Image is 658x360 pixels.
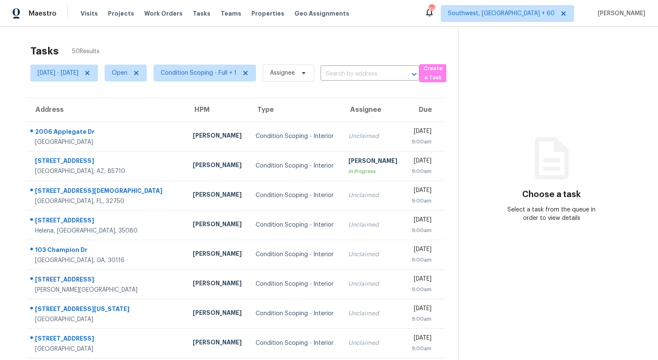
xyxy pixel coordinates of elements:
span: Projects [108,9,134,18]
span: Geo Assignments [294,9,349,18]
div: 9:00am [411,138,431,146]
div: [GEOGRAPHIC_DATA] [35,345,179,353]
input: Search by address [321,68,396,81]
div: 9:00am [411,344,431,353]
div: 9:00am [411,285,431,294]
div: [PERSON_NAME] [348,157,398,167]
div: [STREET_ADDRESS][DEMOGRAPHIC_DATA] [35,187,179,197]
div: Condition Scoping - Interior [256,132,334,141]
div: [PERSON_NAME] [193,220,243,230]
div: [PERSON_NAME] [193,190,243,201]
th: Address [27,98,186,122]
div: [PERSON_NAME] [193,249,243,260]
div: [DATE] [411,334,431,344]
div: [GEOGRAPHIC_DATA] [35,315,179,324]
div: Helena, [GEOGRAPHIC_DATA], 35080 [35,227,179,235]
span: Open [112,69,127,77]
div: [STREET_ADDRESS] [35,334,179,345]
th: Type [249,98,341,122]
div: [DATE] [411,157,431,167]
div: [PERSON_NAME][GEOGRAPHIC_DATA] [35,286,179,294]
div: [PERSON_NAME] [193,309,243,319]
div: Condition Scoping - Interior [256,191,334,200]
div: Select a task from the queue in order to view details [505,206,598,222]
div: [PERSON_NAME] [193,131,243,142]
div: Condition Scoping - Interior [256,339,334,347]
span: Southwest, [GEOGRAPHIC_DATA] + 60 [448,9,555,18]
div: [PERSON_NAME] [193,161,243,171]
span: [PERSON_NAME] [594,9,645,18]
div: Unclaimed [348,132,398,141]
span: [DATE] - [DATE] [38,69,78,77]
div: [DATE] [411,186,431,197]
div: 9:00am [411,315,431,323]
span: Visits [81,9,98,18]
div: Unclaimed [348,191,398,200]
div: [DATE] [411,216,431,226]
div: Unclaimed [348,280,398,288]
div: [STREET_ADDRESS][US_STATE] [35,305,179,315]
div: Condition Scoping - Interior [256,162,334,170]
th: Assignee [342,98,405,122]
div: In Progress [348,167,398,176]
div: 9:00am [411,197,431,205]
span: 50 Results [72,47,100,56]
div: Condition Scoping - Interior [256,280,334,288]
h3: Choose a task [522,190,581,199]
div: [GEOGRAPHIC_DATA], AZ, 85710 [35,167,179,176]
div: 9:00am [411,256,431,264]
div: [GEOGRAPHIC_DATA], FL, 32750 [35,197,179,206]
div: 9:00am [411,226,431,235]
span: Create a Task [423,64,442,83]
button: Open [408,68,420,80]
span: Properties [251,9,284,18]
div: 103 Champion Dr [35,246,179,256]
div: Condition Scoping - Interior [256,221,334,229]
span: Tasks [193,11,210,16]
div: [DATE] [411,275,431,285]
div: [STREET_ADDRESS] [35,275,179,286]
div: [DATE] [411,245,431,256]
span: Condition Scoping - Full + 1 [161,69,237,77]
span: Assignee [270,69,295,77]
div: [DATE] [411,304,431,315]
div: [GEOGRAPHIC_DATA], GA, 30116 [35,256,179,265]
div: [DATE] [411,127,431,138]
div: 642 [429,5,434,14]
div: 2006 Applegate Dr [35,127,179,138]
div: Unclaimed [348,221,398,229]
div: Unclaimed [348,250,398,259]
span: Work Orders [144,9,183,18]
th: Due [405,98,445,122]
div: Condition Scoping - Interior [256,309,334,318]
th: HPM [186,98,249,122]
span: Maestro [29,9,57,18]
h2: Tasks [30,47,59,55]
div: [PERSON_NAME] [193,338,243,349]
div: Unclaimed [348,309,398,318]
span: Teams [221,9,241,18]
div: [STREET_ADDRESS] [35,216,179,227]
div: [PERSON_NAME] [193,279,243,290]
div: [GEOGRAPHIC_DATA] [35,138,179,146]
div: Unclaimed [348,339,398,347]
button: Create a Task [419,64,446,82]
div: 9:00am [411,167,431,176]
div: Condition Scoping - Interior [256,250,334,259]
div: [STREET_ADDRESS] [35,157,179,167]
